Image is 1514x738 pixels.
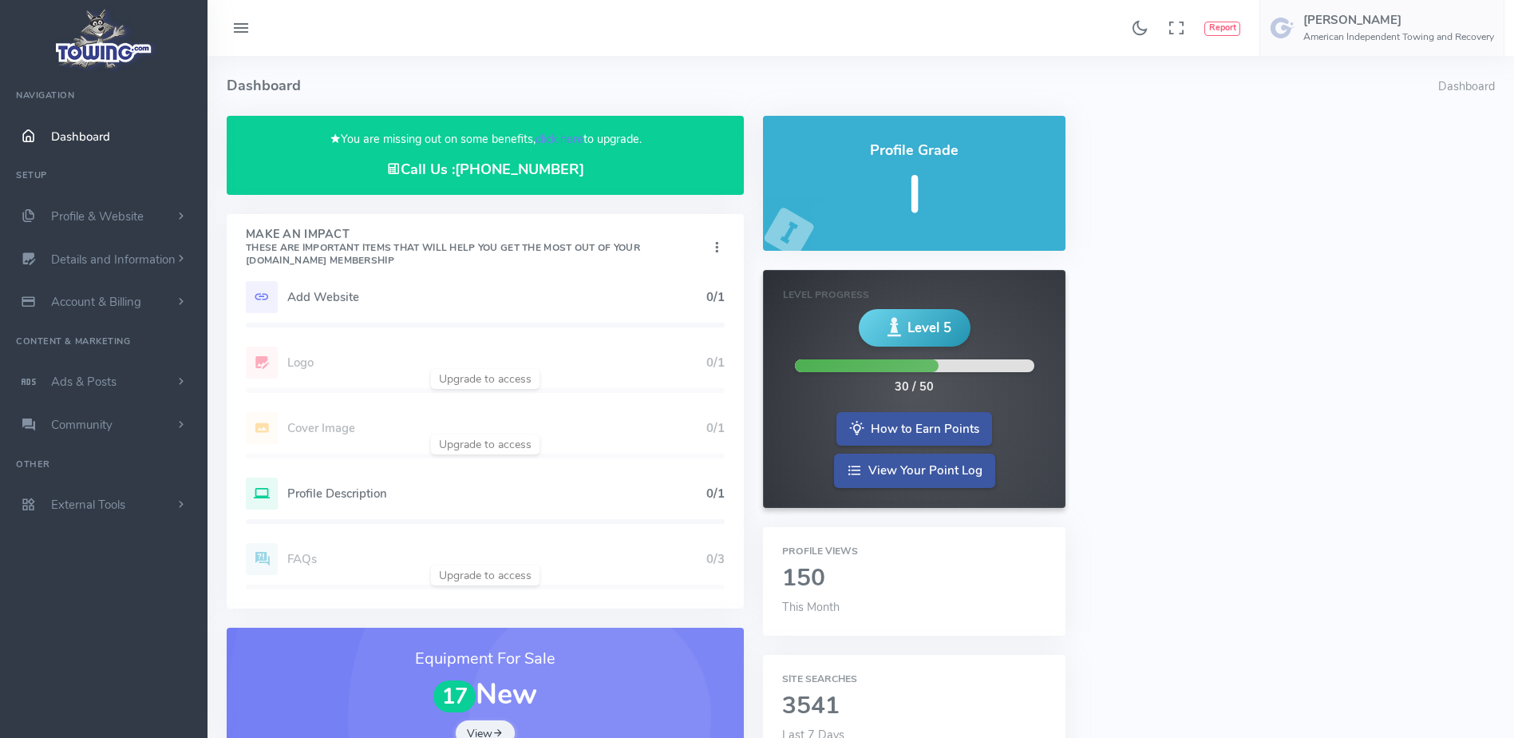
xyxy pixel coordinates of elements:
[895,379,934,396] div: 30 / 50
[246,228,709,267] h4: Make An Impact
[706,291,725,304] h5: 0/1
[907,318,951,338] span: Level 5
[50,5,158,73] img: logo
[836,412,992,446] a: How to Earn Points
[455,160,584,179] a: [PHONE_NUMBER]
[782,674,1046,684] h6: Site Searches
[246,241,640,267] small: These are important items that will help you get the most out of your [DOMAIN_NAME] Membership
[51,208,144,224] span: Profile & Website
[246,161,725,178] h4: Call Us :
[782,693,1046,720] h2: 3541
[782,599,840,615] span: This Month
[1303,32,1494,42] h6: American Independent Towing and Recovery
[51,417,113,433] span: Community
[287,487,706,500] h5: Profile Description
[246,679,725,712] h1: New
[782,143,1046,159] h4: Profile Grade
[834,454,995,488] a: View Your Point Log
[51,294,141,310] span: Account & Billing
[782,546,1046,557] h6: Profile Views
[782,167,1046,224] h5: I
[1204,22,1240,36] button: Report
[246,647,725,671] h3: Equipment For Sale
[1270,15,1295,41] img: user-image
[1438,78,1495,96] li: Dashboard
[51,374,117,390] span: Ads & Posts
[51,497,125,513] span: External Tools
[287,291,706,304] h5: Add Website
[536,131,583,147] a: click here
[782,565,1046,592] h2: 150
[706,487,725,500] h5: 0/1
[51,252,176,268] span: Details and Information
[246,130,725,149] p: You are missing out on some benefits, to upgrade.
[227,56,1438,116] h4: Dashboard
[51,129,110,145] span: Dashboard
[1303,14,1494,26] h5: [PERSON_NAME]
[783,290,1046,300] h6: Level Progress
[433,680,476,713] span: 17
